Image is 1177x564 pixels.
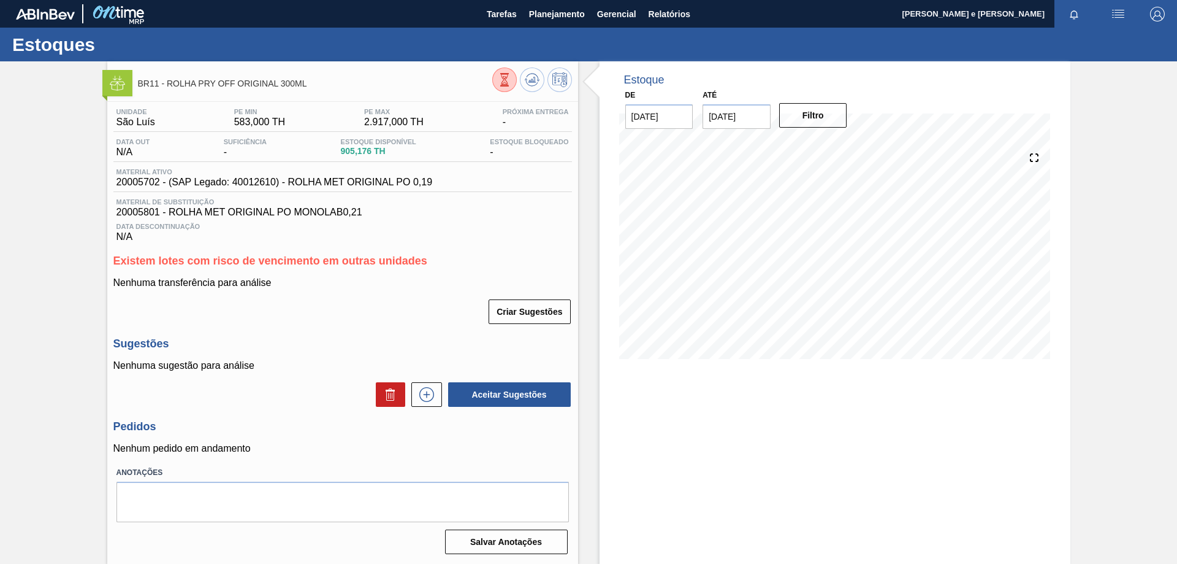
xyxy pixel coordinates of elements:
p: Nenhuma transferência para análise [113,277,572,288]
span: Estoque Bloqueado [490,138,568,145]
div: - [487,138,571,158]
div: N/A [113,218,572,242]
span: 20005801 - ROLHA MET ORIGINAL PO MONOLAB0,21 [116,207,569,218]
h3: Pedidos [113,420,572,433]
span: Estoque Disponível [341,138,416,145]
div: - [500,108,572,128]
span: BR11 - ROLHA PRY OFF ORIGINAL 300ML [138,79,492,88]
span: Próxima Entrega [503,108,569,115]
span: Data out [116,138,150,145]
span: 20005702 - (SAP Legado: 40012610) - ROLHA MET ORIGINAL PO 0,19 [116,177,433,188]
button: Atualizar Gráfico [520,68,544,92]
button: Notificações [1054,6,1094,23]
span: Unidade [116,108,155,115]
h1: Estoques [12,37,230,52]
div: Nova sugestão [405,382,442,407]
span: Material de Substituição [116,198,569,206]
img: userActions [1111,7,1126,21]
span: Existem lotes com risco de vencimento em outras unidades [113,255,427,267]
p: Nenhuma sugestão para análise [113,360,572,371]
div: N/A [113,138,153,158]
span: PE MAX [364,108,424,115]
input: dd/mm/yyyy [703,104,771,129]
label: Até [703,91,717,99]
div: - [221,138,270,158]
span: Gerencial [597,7,636,21]
span: Tarefas [487,7,517,21]
button: Visão Geral dos Estoques [492,68,517,92]
div: Estoque [624,74,665,87]
input: dd/mm/yyyy [625,104,693,129]
span: São Luís [116,117,155,128]
div: Aceitar Sugestões [442,381,572,408]
p: Nenhum pedido em andamento [113,443,572,454]
span: Suficiência [224,138,267,145]
img: Logout [1150,7,1165,21]
h3: Sugestões [113,338,572,350]
span: PE MIN [234,108,285,115]
span: Data Descontinuação [116,223,569,230]
button: Aceitar Sugestões [448,382,571,407]
img: TNhmsLtSVTkK8tSr43FrP2fwEKptu5GPRR3wAAAABJRU5ErkJggg== [16,9,75,20]
div: Excluir Sugestões [370,382,405,407]
button: Criar Sugestões [489,299,570,324]
label: Anotações [116,464,569,482]
span: Planejamento [529,7,585,21]
span: 583,000 TH [234,117,285,128]
span: Relatórios [649,7,690,21]
span: Material ativo [116,168,433,176]
button: Programar Estoque [547,68,572,92]
button: Filtro [779,103,847,128]
img: Ícone [110,75,125,91]
label: De [625,91,636,99]
button: Salvar Anotações [445,530,568,554]
span: 2.917,000 TH [364,117,424,128]
span: 905,176 TH [341,147,416,156]
div: Criar Sugestões [490,298,571,325]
